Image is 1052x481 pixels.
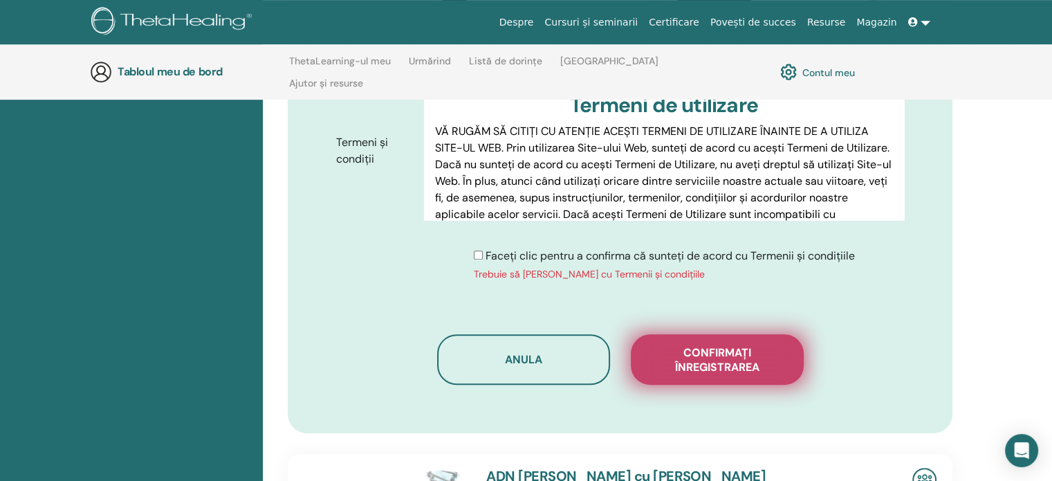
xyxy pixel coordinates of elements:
a: ThetaLearning-ul meu [289,55,391,78]
a: [GEOGRAPHIC_DATA] [560,55,658,78]
font: Anula [505,352,542,367]
font: Termeni de utilizare [570,91,758,118]
a: Certificare [643,10,705,35]
font: Tabloul meu de bord [118,64,223,79]
a: Despre [494,10,539,35]
font: Despre [499,17,534,28]
a: Ajutor și resurse [289,78,363,100]
a: Contul meu [780,60,855,84]
font: Contul meu [802,66,855,79]
a: Povești de succes [705,10,802,35]
font: Urmărind [409,55,451,67]
a: Resurse [802,10,851,35]
a: Urmărind [409,55,451,78]
font: Povești de succes [710,17,796,28]
img: generic-user-icon.jpg [90,61,112,83]
font: Termeni și condiții [336,135,388,166]
font: Confirmați înregistrarea [675,345,759,374]
font: ThetaLearning-ul meu [289,55,391,67]
font: Resurse [807,17,846,28]
font: Trebuie să [PERSON_NAME] cu Termenii și condițiile [474,268,705,280]
div: Deschideți Intercom Messenger [1005,434,1038,467]
img: cog.svg [780,60,797,84]
font: Faceți clic pentru a confirma că sunteți de acord cu Termenii și condițiile [486,248,855,263]
font: VĂ RUGĂM SĂ CITIȚI CU ATENȚIE ACEȘTI TERMENI DE UTILIZARE ÎNAINTE DE A UTILIZA SITE-UL WEB. Prin ... [435,124,892,255]
font: Cursuri și seminarii [544,17,638,28]
font: Listă de dorințe [469,55,542,67]
font: Certificare [649,17,699,28]
button: Anula [437,334,610,385]
font: Ajutor și resurse [289,77,363,89]
img: logo.png [91,7,257,38]
a: Cursuri și seminarii [539,10,643,35]
font: [GEOGRAPHIC_DATA] [560,55,658,67]
button: Confirmați înregistrarea [631,334,804,385]
a: Magazin [851,10,902,35]
font: Magazin [856,17,896,28]
a: Listă de dorințe [469,55,542,78]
